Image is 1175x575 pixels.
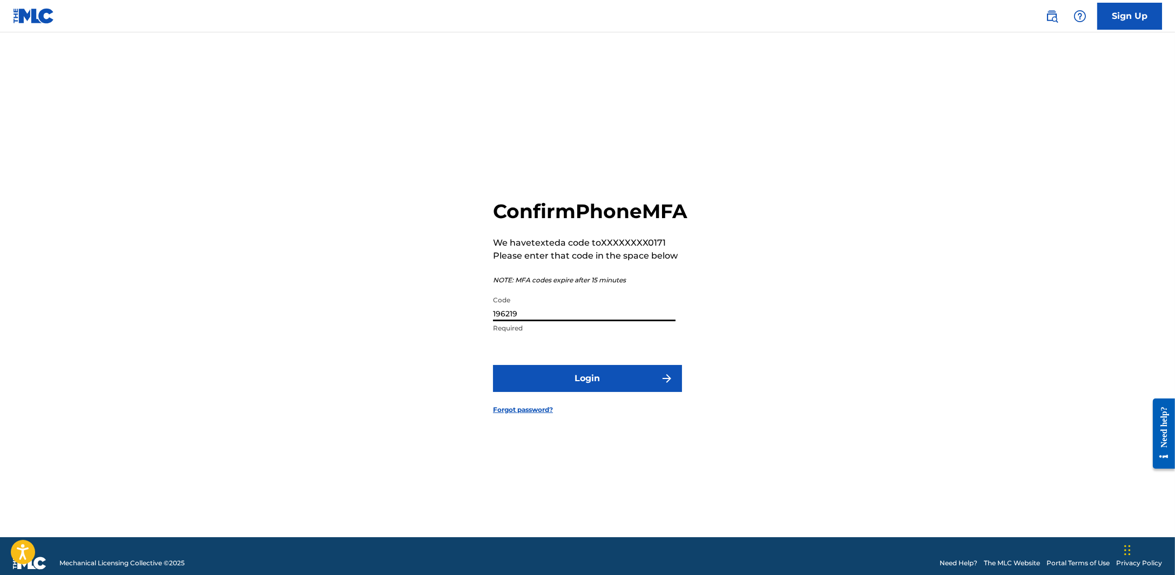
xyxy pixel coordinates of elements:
button: Login [493,365,682,392]
img: logo [13,557,46,570]
a: Forgot password? [493,405,553,415]
img: search [1045,10,1058,23]
img: f7272a7cc735f4ea7f67.svg [660,372,673,385]
img: help [1073,10,1086,23]
div: Help [1069,5,1091,27]
iframe: Resource Center [1145,390,1175,477]
a: Sign Up [1097,3,1162,30]
a: Privacy Policy [1116,558,1162,568]
h2: Confirm Phone MFA [493,199,687,224]
p: NOTE: MFA codes expire after 15 minutes [493,275,687,285]
a: The MLC Website [984,558,1040,568]
div: Drag [1124,534,1131,566]
p: We have texted a code to XXXXXXXX0171 [493,236,687,249]
iframe: Chat Widget [1121,523,1175,575]
span: Mechanical Licensing Collective © 2025 [59,558,185,568]
p: Required [493,323,676,333]
img: MLC Logo [13,8,55,24]
p: Please enter that code in the space below [493,249,687,262]
a: Public Search [1041,5,1063,27]
a: Portal Terms of Use [1046,558,1110,568]
a: Need Help? [940,558,977,568]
